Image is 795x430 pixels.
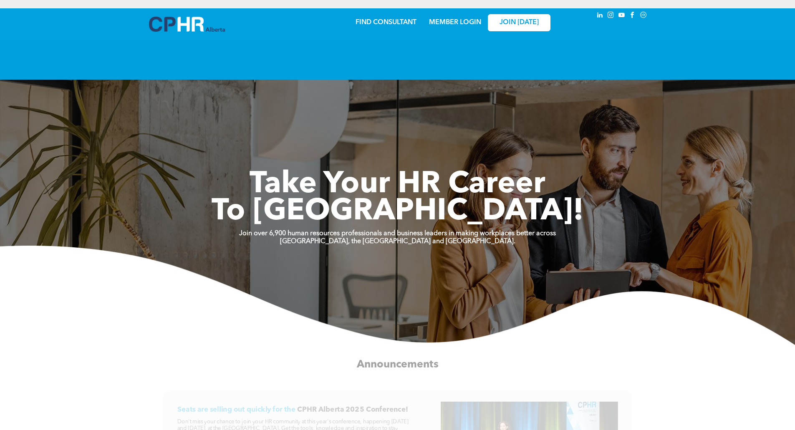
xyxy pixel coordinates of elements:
[250,170,545,200] span: Take Your HR Career
[617,10,626,22] a: youtube
[639,10,648,22] a: Social network
[356,19,416,26] a: FIND CONSULTANT
[212,197,584,227] span: To [GEOGRAPHIC_DATA]!
[596,10,605,22] a: linkedin
[429,19,481,26] a: MEMBER LOGIN
[239,230,556,237] strong: Join over 6,900 human resources professionals and business leaders in making workplaces better ac...
[357,359,438,370] span: Announcements
[177,406,295,413] span: Seats are selling out quickly for the
[606,10,616,22] a: instagram
[297,406,408,413] span: CPHR Alberta 2025 Conference!
[149,17,225,32] img: A blue and white logo for cp alberta
[280,238,515,245] strong: [GEOGRAPHIC_DATA], the [GEOGRAPHIC_DATA] and [GEOGRAPHIC_DATA].
[488,14,550,31] a: JOIN [DATE]
[628,10,637,22] a: facebook
[500,19,539,27] span: JOIN [DATE]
